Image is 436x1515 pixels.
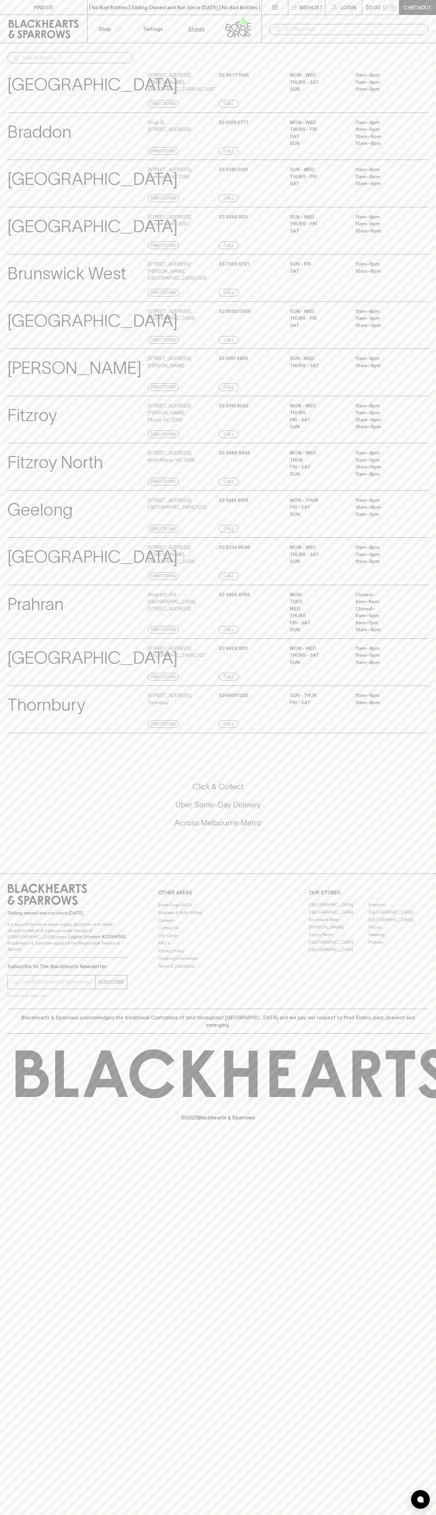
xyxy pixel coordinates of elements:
p: 10am – 9pm [355,416,411,424]
p: MON - WED [290,544,346,551]
p: Shop 15 , [STREET_ADDRESS] [148,119,191,133]
p: SUN [290,659,346,666]
a: Call [219,525,239,532]
p: Prahran [7,591,64,617]
p: Thornbury [7,692,85,718]
p: SUN - WED [290,214,346,221]
p: Fitzroy [7,402,57,428]
p: 0399697225 [219,692,248,699]
p: 11am – 8pm [355,86,411,93]
p: 11am – 9pm [355,315,411,322]
a: Call [219,720,239,728]
p: 11am – 9pm [355,699,411,706]
p: SAT [290,228,346,235]
p: [PERSON_NAME] [7,355,141,381]
p: MON - WED [290,645,346,652]
a: Directions [148,336,179,344]
p: MON - WED [290,72,346,79]
a: Tastings [131,15,175,43]
h5: Across Melbourne Metro [7,818,429,828]
p: 10am – 8pm [355,362,411,369]
p: MON - WED [290,402,346,410]
p: 11am – 9pm [355,551,411,558]
p: THURS - SAT [290,362,346,369]
p: 10am – 8pm [355,504,411,511]
p: 0 [391,6,394,9]
p: 11am – 8pm [355,119,411,126]
p: 10am – 8pm [355,140,411,147]
h5: Uber Same-Day Delivery [7,800,429,810]
p: SAT [290,322,346,329]
p: THURS - FRI [290,126,346,133]
a: Contact Us [158,924,278,932]
p: Wishlist [299,4,323,11]
button: Shop [88,15,131,43]
a: [GEOGRAPHIC_DATA] [309,946,369,954]
input: e.g. jane@blackheartsandsparrows.com.au [12,977,95,987]
a: Call [219,572,239,580]
p: 10am – 9pm [355,464,411,471]
a: Business & Bulk Gifting [158,909,278,916]
p: [STREET_ADDRESS][PERSON_NAME] , [GEOGRAPHIC_DATA] [148,544,217,565]
p: [GEOGRAPHIC_DATA] [7,645,178,671]
p: Blackhearts & Sparrows acknowledges the traditional Custodians of land throughout [GEOGRAPHIC_DAT... [12,1014,424,1029]
p: We will never spam you [7,993,127,999]
p: SUN [290,626,346,633]
a: Call [219,673,239,681]
p: 11am – 8pm [355,471,411,478]
a: [GEOGRAPHIC_DATA] [309,909,369,916]
a: [GEOGRAPHIC_DATA] [309,901,369,909]
a: Directions [148,100,179,108]
p: SUN [290,423,346,430]
a: FAQ's [158,940,278,947]
p: 11am – 8pm [355,166,411,173]
p: 9am – 6pm [355,612,411,619]
input: Try "Pinot noir" [284,24,424,34]
p: 11am – 8pm [355,355,411,362]
p: 03 7300 6721 [219,261,249,268]
a: Call [219,195,239,202]
a: [GEOGRAPHIC_DATA] [369,909,429,916]
p: SUN - FRI [290,261,346,268]
p: 11am – 9pm [355,409,411,416]
p: [STREET_ADDRESS][PERSON_NAME] , [GEOGRAPHIC_DATA] 3055 [148,261,217,282]
p: THURS - SAT [290,79,346,86]
p: Sun - Thur [290,692,346,699]
p: [STREET_ADDRESS] , Brunswick VIC 3056 [148,166,192,180]
p: $0.00 [366,4,381,11]
p: 11am – 7pm [355,511,411,518]
p: THURS [290,612,346,619]
p: 02 6128 0777 [219,119,249,126]
p: 10am – 5pm [355,626,411,633]
input: Search stores [22,53,128,63]
p: FRI - SAT [290,504,346,511]
p: 10am – 9pm [355,133,411,140]
p: THURS - FRI [290,315,346,322]
p: SUN [290,140,346,147]
a: Call [219,100,239,108]
p: Stores [188,25,204,33]
p: SAT [290,180,346,187]
p: Closed – [355,605,411,613]
p: FRI - SAT [290,619,346,627]
p: 10am – 9pm [355,322,411,329]
p: Login [341,4,356,11]
p: 11am – 9pm [355,126,411,133]
p: SUN - WED [290,308,346,315]
p: Subscribe to The Blackhearts Newsletter [7,963,127,970]
p: Sibling owned and run since [DATE] [7,910,127,916]
a: Fitzroy [369,924,429,931]
a: Bottle Drop FAQ's [158,901,278,909]
p: MON - WED [290,119,346,126]
p: OTHER AREAS [158,889,278,896]
p: Brunswick West [7,261,126,286]
a: Directions [148,383,179,391]
p: 11am – 8pm [355,450,411,457]
p: [GEOGRAPHIC_DATA] [7,308,178,334]
p: SUN [290,86,346,93]
p: 9am – 6pm [355,598,411,605]
p: 11am – 8pm [355,692,411,699]
p: 03 9428 1801 [219,645,248,652]
p: [STREET_ADDRESS] , Thornbury [148,692,192,706]
h5: Click & Collect [7,782,429,792]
